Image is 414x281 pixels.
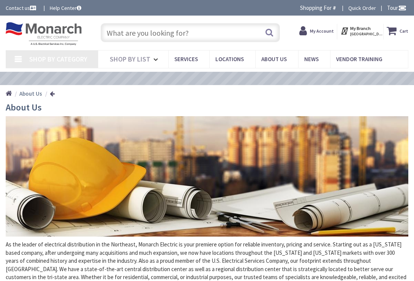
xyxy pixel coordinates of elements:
span: Vendor Training [336,55,382,63]
span: Locations [215,55,244,63]
input: What are you looking for? [101,23,280,42]
span: News [304,55,319,63]
span: Services [174,55,198,63]
img: Monarch Electric Company [6,22,82,46]
a: Contact us [6,4,38,12]
span: About Us [261,55,287,63]
a: Cart [387,24,408,38]
span: [GEOGRAPHIC_DATA], [GEOGRAPHIC_DATA] [350,32,382,36]
h3: About Us [6,103,408,112]
span: Shop By List [110,55,150,63]
strong: My Branch [350,25,371,31]
a: My Account [299,24,334,38]
strong: # [333,4,336,11]
span: Shop By Category [29,55,87,63]
strong: About Us [19,90,42,97]
div: My Branch [GEOGRAPHIC_DATA], [GEOGRAPHIC_DATA] [340,24,380,38]
strong: Cart [400,24,408,38]
a: Quick Order [348,4,376,12]
span: Shopping For [300,4,332,11]
strong: My Account [310,28,334,34]
a: Help Center [50,4,81,12]
img: Divisions_Homepage_Banner_01_1.jpg [6,116,408,237]
span: Tour [387,4,406,11]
